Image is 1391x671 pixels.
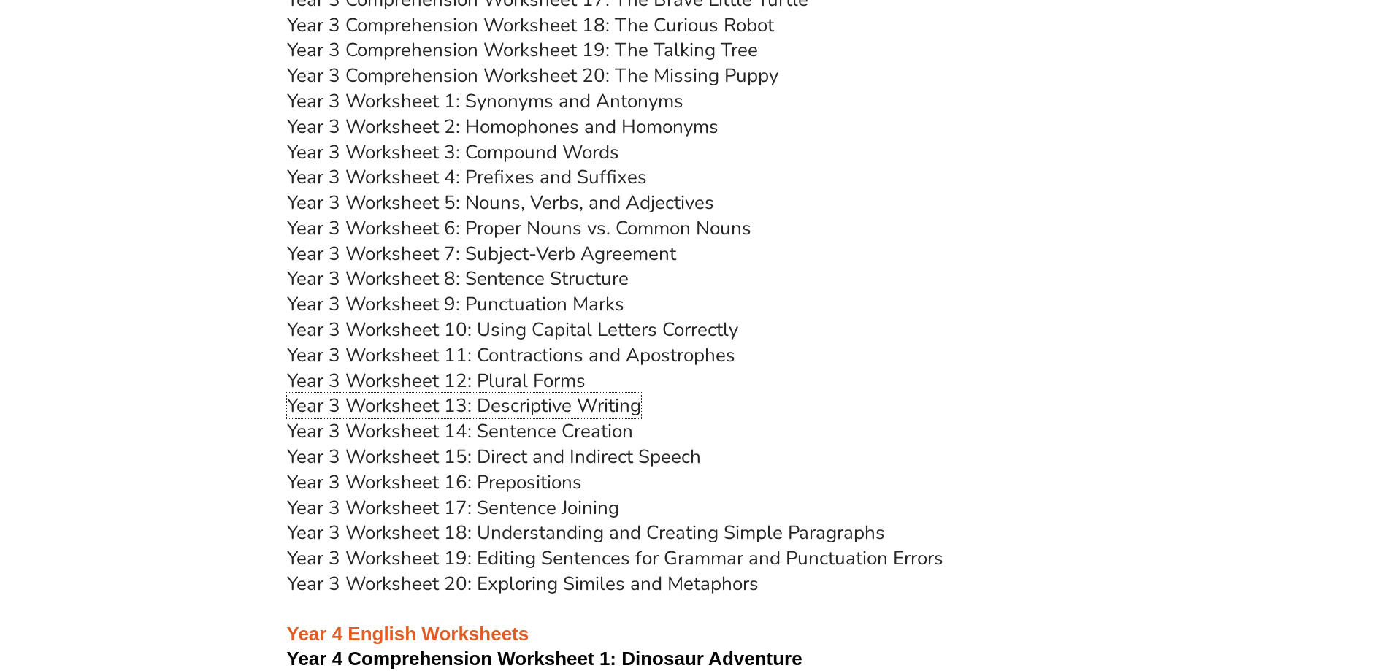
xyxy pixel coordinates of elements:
[287,114,719,139] a: Year 3 Worksheet 2: Homophones and Homonyms
[1148,506,1391,671] iframe: Chat Widget
[287,215,751,241] a: Year 3 Worksheet 6: Proper Nouns vs. Common Nouns
[287,266,629,291] a: Year 3 Worksheet 8: Sentence Structure
[287,291,624,317] a: Year 3 Worksheet 9: Punctuation Marks
[287,545,943,571] a: Year 3 Worksheet 19: Editing Sentences for Grammar and Punctuation Errors
[287,139,619,165] a: Year 3 Worksheet 3: Compound Words
[287,469,582,495] a: Year 3 Worksheet 16: Prepositions
[287,241,676,267] a: Year 3 Worksheet 7: Subject-Verb Agreement
[287,317,738,342] a: Year 3 Worksheet 10: Using Capital Letters Correctly
[287,571,759,597] a: Year 3 Worksheet 20: Exploring Similes and Metaphors
[287,37,758,63] a: Year 3 Comprehension Worksheet 19: The Talking Tree
[287,648,802,670] a: Year 4 Comprehension Worksheet 1: Dinosaur Adventure
[287,12,774,38] a: Year 3 Comprehension Worksheet 18: The Curious Robot
[287,520,885,545] a: Year 3 Worksheet 18: Understanding and Creating Simple Paragraphs
[287,63,778,88] a: Year 3 Comprehension Worksheet 20: The Missing Puppy
[287,164,647,190] a: Year 3 Worksheet 4: Prefixes and Suffixes
[621,648,802,670] span: Dinosaur Adventure
[287,342,735,368] a: Year 3 Worksheet 11: Contractions and Apostrophes
[287,418,633,444] a: Year 3 Worksheet 14: Sentence Creation
[287,444,701,469] a: Year 3 Worksheet 15: Direct and Indirect Speech
[287,648,617,670] span: Year 4 Comprehension Worksheet 1:
[287,190,714,215] a: Year 3 Worksheet 5: Nouns, Verbs, and Adjectives
[287,495,619,521] a: Year 3 Worksheet 17: Sentence Joining
[287,368,586,394] a: Year 3 Worksheet 12: Plural Forms
[287,597,1105,647] h3: Year 4 English Worksheets
[287,393,641,418] a: Year 3 Worksheet 13: Descriptive Writing
[287,88,683,114] a: Year 3 Worksheet 1: Synonyms and Antonyms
